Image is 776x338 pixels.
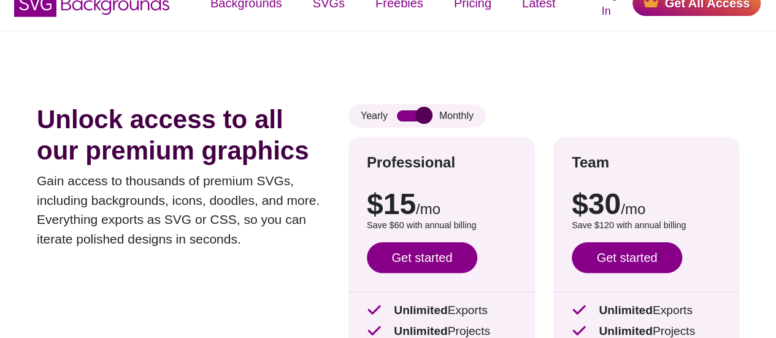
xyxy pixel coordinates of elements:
a: Get started [367,242,477,273]
p: $15 [367,190,517,219]
div: Yearly Monthly [348,104,486,128]
p: Exports [572,302,721,320]
p: Save $120 with annual billing [572,219,721,232]
span: /mo [416,201,440,217]
strong: Unlimited [599,325,652,337]
strong: Professional [367,154,455,171]
h1: Unlock access to all our premium graphics [37,104,330,166]
a: Get started [572,242,682,273]
p: $30 [572,190,721,219]
p: Exports [367,302,517,320]
strong: Team [572,154,609,171]
strong: Unlimited [599,304,652,317]
p: Gain access to thousands of premium SVGs, including backgrounds, icons, doodles, and more. Everyt... [37,171,330,248]
p: Save $60 with annual billing [367,219,517,232]
span: /mo [621,201,645,217]
strong: Unlimited [394,304,447,317]
strong: Unlimited [394,325,447,337]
